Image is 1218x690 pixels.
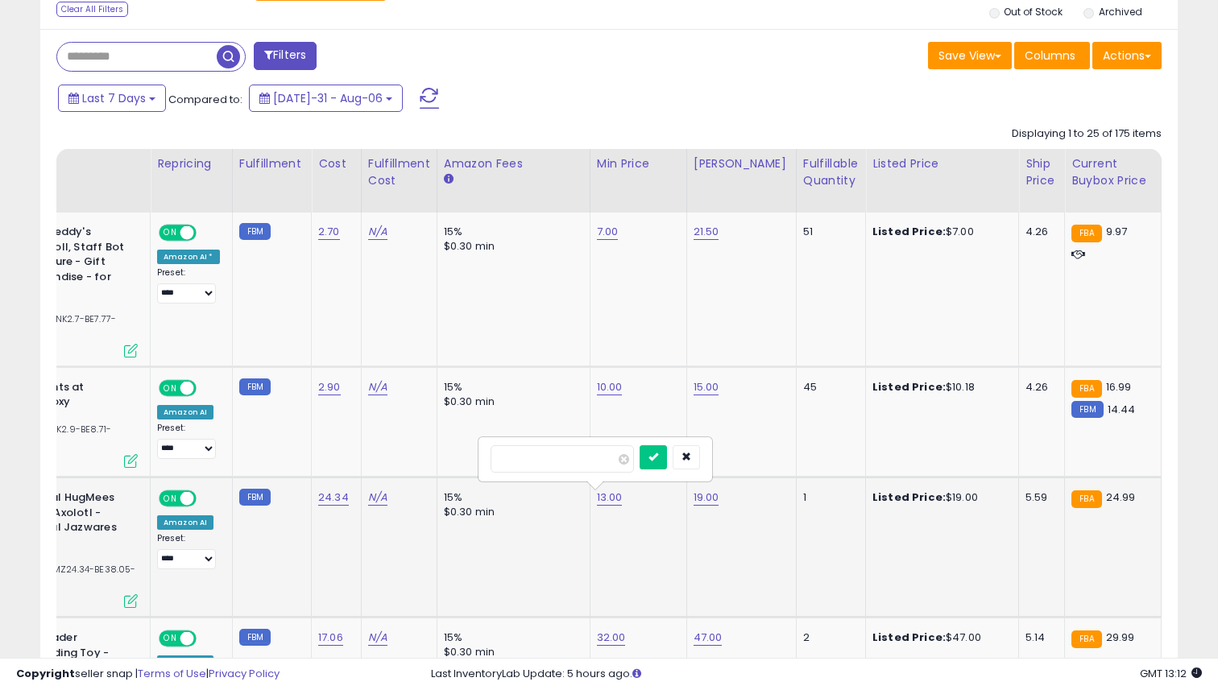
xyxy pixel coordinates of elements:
a: 10.00 [597,379,623,395]
div: Repricing [157,155,226,172]
a: 19.00 [694,490,719,506]
a: Privacy Policy [209,666,280,681]
div: $19.00 [872,490,1006,505]
span: OFF [194,381,220,395]
button: [DATE]-31 - Aug-06 [249,85,403,112]
a: 15.00 [694,379,719,395]
span: ON [160,226,180,240]
div: Listed Price [872,155,1012,172]
div: 15% [444,225,578,239]
button: Columns [1014,42,1090,69]
small: FBM [1071,401,1103,418]
button: Last 7 Days [58,85,166,112]
div: Amazon AI [157,515,213,530]
div: 5.14 [1025,630,1052,645]
div: $47.00 [872,630,1006,645]
a: Terms of Use [138,666,206,681]
span: ON [160,632,180,646]
span: 14.44 [1108,402,1136,417]
div: [PERSON_NAME] [694,155,789,172]
div: 15% [444,490,578,505]
div: 4.26 [1025,380,1052,395]
div: Fulfillable Quantity [803,155,859,189]
a: 2.90 [318,379,341,395]
span: Columns [1025,48,1075,64]
span: [DATE]-31 - Aug-06 [273,90,383,106]
div: Preset: [157,267,220,304]
div: Preset: [157,423,220,459]
small: Amazon Fees. [444,172,454,187]
span: 9.97 [1106,224,1128,239]
b: Listed Price: [872,490,946,505]
div: 5.59 [1025,490,1052,505]
div: Current Buybox Price [1071,155,1154,189]
b: Listed Price: [872,224,946,239]
div: $10.18 [872,380,1006,395]
small: FBM [239,629,271,646]
span: Last 7 Days [82,90,146,106]
div: Amazon AI * [157,250,220,264]
div: Clear All Filters [56,2,128,17]
span: Compared to: [168,92,242,107]
a: 47.00 [694,630,723,646]
div: Displaying 1 to 25 of 175 items [1012,126,1162,142]
a: N/A [368,379,387,395]
label: Out of Stock [1004,5,1063,19]
a: 24.34 [318,490,349,506]
div: Fulfillment Cost [368,155,430,189]
button: Save View [928,42,1012,69]
span: OFF [194,492,220,506]
div: $0.30 min [444,505,578,519]
small: FBA [1071,630,1101,648]
span: ON [160,492,180,506]
b: Listed Price: [872,379,946,395]
small: FBM [239,489,271,506]
b: Listed Price: [872,630,946,645]
span: 2025-08-14 13:12 GMT [1140,666,1202,681]
label: Archived [1099,5,1142,19]
div: $7.00 [872,225,1006,239]
small: FBA [1071,225,1101,242]
button: Actions [1092,42,1162,69]
span: OFF [194,226,220,240]
a: N/A [368,630,387,646]
div: Ship Price [1025,155,1058,189]
small: FBM [239,378,271,395]
span: ON [160,381,180,395]
a: N/A [368,490,387,506]
div: 1 [803,490,853,505]
strong: Copyright [16,666,75,681]
div: 2 [803,630,853,645]
div: Amazon Fees [444,155,583,172]
a: 2.70 [318,224,340,240]
div: 15% [444,380,578,395]
span: OFF [194,632,220,646]
a: 7.00 [597,224,619,240]
small: FBM [239,223,271,240]
div: 4.26 [1025,225,1052,239]
div: Last InventoryLab Update: 5 hours ago. [431,667,1202,682]
span: 29.99 [1106,630,1135,645]
span: 24.99 [1106,490,1136,505]
small: FBA [1071,380,1101,398]
div: $0.30 min [444,395,578,409]
div: seller snap | | [16,667,280,682]
a: 13.00 [597,490,623,506]
button: Filters [254,42,317,70]
a: N/A [368,224,387,240]
small: FBA [1071,490,1101,508]
div: 51 [803,225,853,239]
div: $0.30 min [444,239,578,254]
div: 15% [444,630,578,645]
div: Amazon AI [157,405,213,419]
a: 21.50 [694,224,719,240]
span: 16.99 [1106,379,1132,395]
div: Fulfillment [239,155,304,172]
div: 45 [803,380,853,395]
a: 17.06 [318,630,343,646]
div: Cost [318,155,354,172]
div: Preset: [157,533,220,569]
div: Min Price [597,155,680,172]
a: 32.00 [597,630,626,646]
